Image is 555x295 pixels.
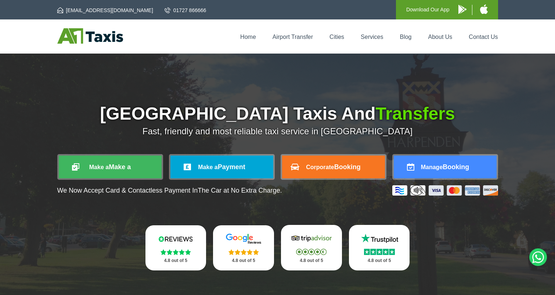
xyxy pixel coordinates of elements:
[161,249,191,255] img: Stars
[406,5,450,14] p: Download Our App
[59,156,162,178] a: Make aMake a
[357,233,401,244] img: Trustpilot
[296,249,327,255] img: Stars
[349,225,410,270] a: Trustpilot Stars 4.8 out of 5
[89,164,109,170] span: Make a
[306,164,334,170] span: Corporate
[400,34,411,40] a: Blog
[329,34,344,40] a: Cities
[281,225,342,270] a: Tripadvisor Stars 4.8 out of 5
[57,126,498,136] p: Fast, friendly and most reliable taxi service in [GEOGRAPHIC_DATA]
[198,187,282,194] span: The Car at No Extra Charge.
[428,34,453,40] a: About Us
[170,156,273,178] a: Make aPayment
[282,156,385,178] a: CorporateBooking
[357,256,402,265] p: 4.8 out of 5
[154,233,198,244] img: Reviews.io
[154,256,198,265] p: 4.8 out of 5
[165,7,206,14] a: 01727 866666
[57,28,123,44] img: A1 Taxis St Albans LTD
[480,4,488,14] img: A1 Taxis iPhone App
[421,164,443,170] span: Manage
[289,233,334,244] img: Tripadvisor
[376,104,455,123] span: Transfers
[213,225,274,270] a: Google Stars 4.8 out of 5
[240,34,256,40] a: Home
[57,7,153,14] a: [EMAIL_ADDRESS][DOMAIN_NAME]
[361,34,383,40] a: Services
[289,256,334,265] p: 4.8 out of 5
[198,164,217,170] span: Make a
[469,34,498,40] a: Contact Us
[57,105,498,123] h1: [GEOGRAPHIC_DATA] Taxis And
[364,249,395,255] img: Stars
[145,225,206,270] a: Reviews.io Stars 4.8 out of 5
[221,256,266,265] p: 4.8 out of 5
[228,249,259,255] img: Stars
[394,156,497,178] a: ManageBooking
[273,34,313,40] a: Airport Transfer
[458,5,466,14] img: A1 Taxis Android App
[221,233,266,244] img: Google
[57,187,282,194] p: We Now Accept Card & Contactless Payment In
[392,185,498,196] img: Credit And Debit Cards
